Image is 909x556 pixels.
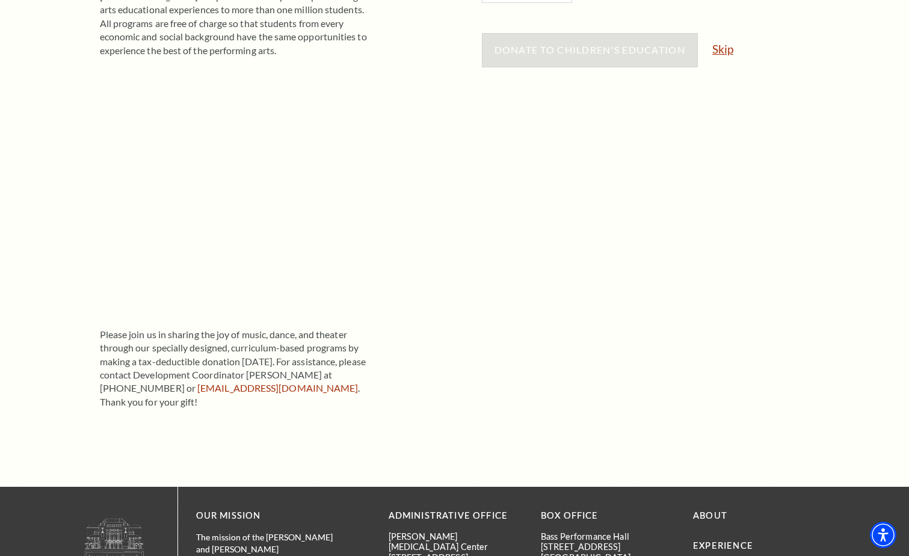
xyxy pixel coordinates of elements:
a: [EMAIL_ADDRESS][DOMAIN_NAME] [197,382,358,394]
iframe: Children’s Education Program of Performing Arts Fort Worth - 2024 [100,107,368,296]
p: OUR MISSION [196,508,347,524]
button: Donate to Children's Education [482,33,698,67]
p: BOX OFFICE [541,508,675,524]
span: Donate to Children's Education [495,44,685,55]
div: Accessibility Menu [870,522,896,548]
p: Administrative Office [389,508,523,524]
p: [STREET_ADDRESS] [541,542,675,552]
p: [PERSON_NAME][MEDICAL_DATA] Center [389,531,523,552]
p: Please join us in sharing the joy of music, dance, and theater through our specially designed, cu... [100,328,368,409]
a: About [693,510,727,520]
p: Bass Performance Hall [541,531,675,542]
a: Skip [712,43,733,55]
a: Experience [693,540,753,551]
